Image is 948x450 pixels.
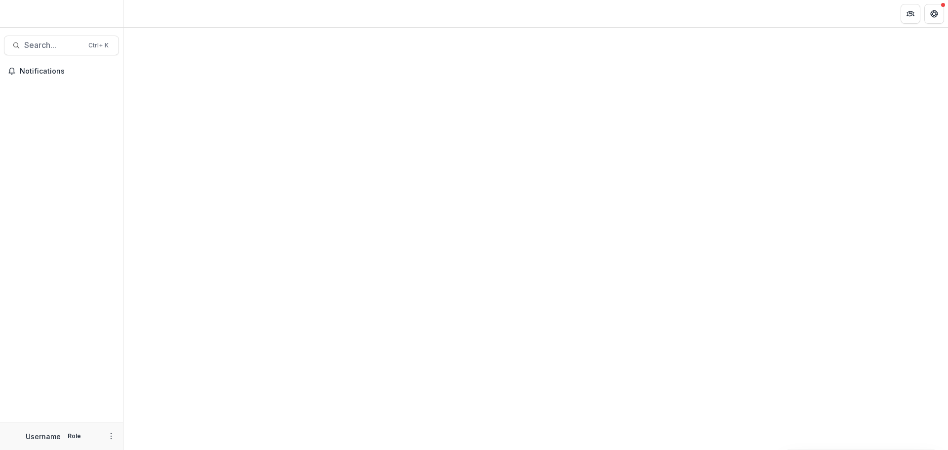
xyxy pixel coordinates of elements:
span: Search... [24,41,82,50]
p: Username [26,431,61,442]
button: Partners [901,4,920,24]
div: Ctrl + K [86,40,111,51]
button: More [105,430,117,442]
nav: breadcrumb [127,6,169,21]
p: Role [65,432,84,441]
span: Notifications [20,67,115,76]
button: Get Help [924,4,944,24]
button: Notifications [4,63,119,79]
button: Search... [4,36,119,55]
